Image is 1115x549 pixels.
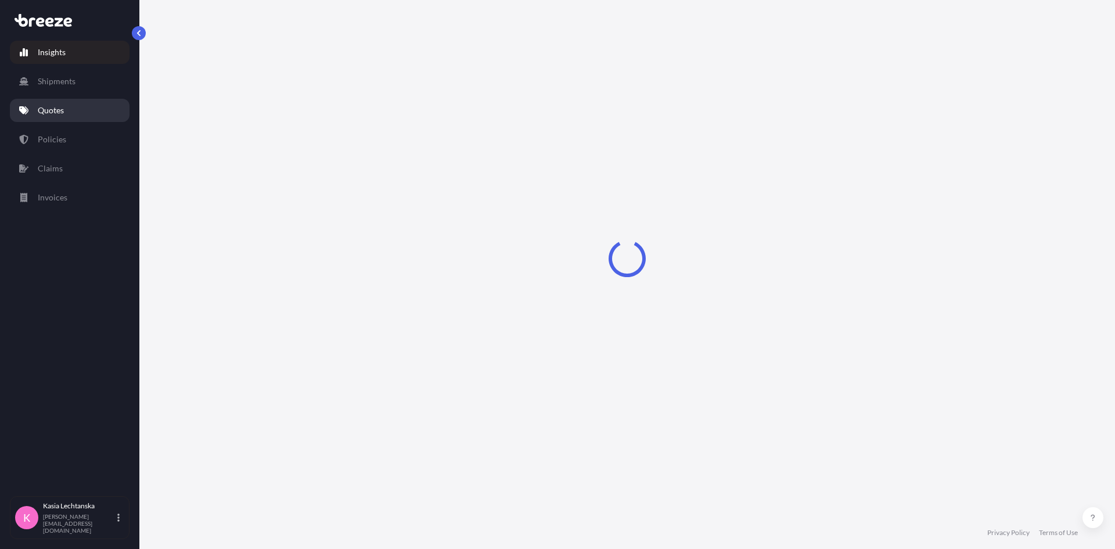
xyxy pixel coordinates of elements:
span: K [23,512,30,523]
a: Policies [10,128,130,151]
p: Claims [38,163,63,174]
a: Insights [10,41,130,64]
p: [PERSON_NAME][EMAIL_ADDRESS][DOMAIN_NAME] [43,513,115,534]
a: Invoices [10,186,130,209]
p: Kasia Lechtanska [43,501,115,511]
a: Claims [10,157,130,180]
a: Quotes [10,99,130,122]
p: Insights [38,46,66,58]
p: Shipments [38,76,75,87]
a: Privacy Policy [987,528,1030,537]
a: Shipments [10,70,130,93]
p: Invoices [38,192,67,203]
p: Quotes [38,105,64,116]
p: Policies [38,134,66,145]
a: Terms of Use [1039,528,1078,537]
